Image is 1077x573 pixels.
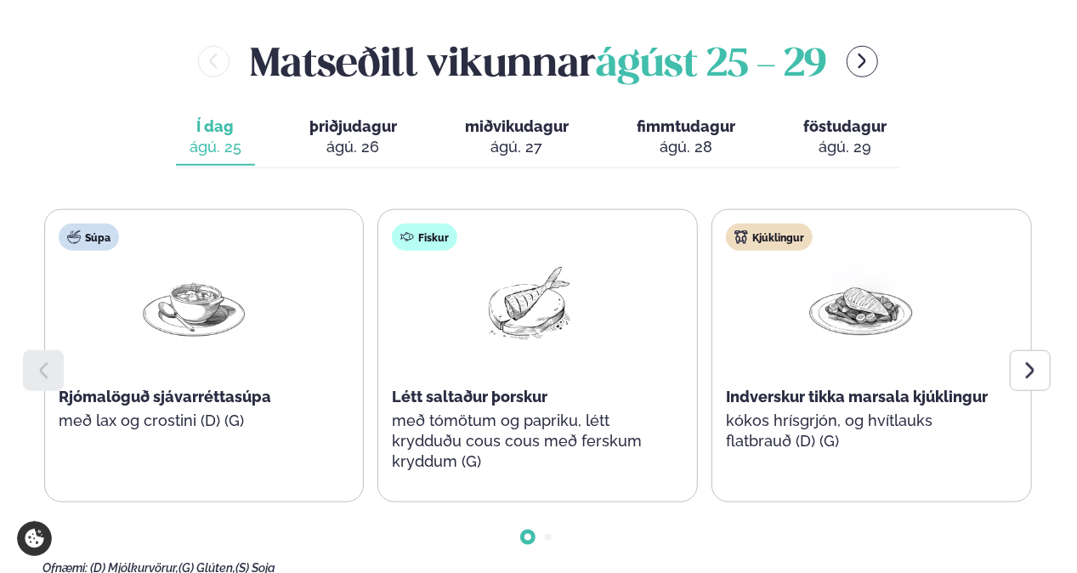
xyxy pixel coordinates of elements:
span: föstudagur [803,117,887,135]
span: Go to slide 1 [524,534,531,541]
button: miðvikudagur ágú. 27 [451,110,582,166]
div: ágú. 28 [637,137,735,157]
span: ágúst 25 - 29 [596,47,826,84]
span: Go to slide 2 [545,534,552,541]
span: miðvikudagur [465,117,569,135]
span: fimmtudagur [637,117,735,135]
button: fimmtudagur ágú. 28 [623,110,749,166]
span: Rjómalöguð sjávarréttasúpa [59,388,271,406]
a: Cookie settings [17,521,52,556]
button: þriðjudagur ágú. 26 [296,110,411,166]
button: menu-btn-right [847,46,878,77]
p: með lax og crostini (D) (G) [59,411,329,431]
button: föstudagur ágú. 29 [790,110,900,166]
div: ágú. 26 [309,137,397,157]
p: kókos hrísgrjón, og hvítlauks flatbrauð (D) (G) [726,411,996,451]
div: ágú. 25 [190,137,241,157]
img: Fish.png [473,264,581,343]
span: Létt saltaður þorskur [392,388,547,406]
div: ágú. 29 [803,137,887,157]
img: fish.svg [400,230,414,244]
img: soup.svg [67,230,81,244]
span: þriðjudagur [309,117,397,135]
h2: Matseðill vikunnar [250,34,826,89]
div: Kjúklingur [726,224,813,251]
div: ágú. 27 [465,137,569,157]
span: Indverskur tikka marsala kjúklingur [726,388,988,406]
button: Í dag ágú. 25 [176,110,255,166]
img: chicken.svg [734,230,748,244]
div: Súpa [59,224,119,251]
div: Fiskur [392,224,457,251]
img: Soup.png [139,264,248,343]
button: menu-btn-left [198,46,230,77]
img: Chicken-breast.png [807,264,915,343]
p: með tómötum og papriku, létt krydduðu cous cous með ferskum kryddum (G) [392,411,662,472]
span: Í dag [190,116,241,137]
